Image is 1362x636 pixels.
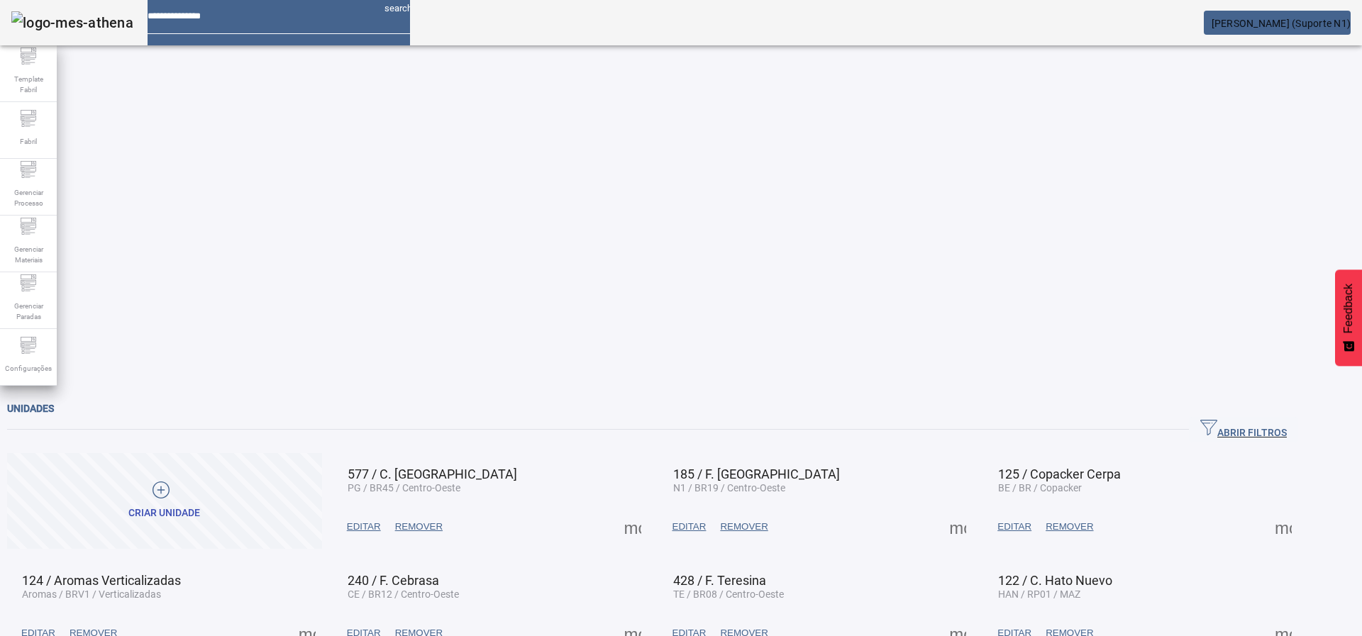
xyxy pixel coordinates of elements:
[673,573,766,588] span: 428 / F. Teresina
[620,514,646,540] button: Mais
[990,514,1039,540] button: EDITAR
[22,573,181,588] span: 124 / Aromas Verticalizadas
[7,69,50,99] span: Template Fabril
[11,11,133,34] img: logo-mes-athena
[673,467,840,481] span: 185 / F. [GEOGRAPHIC_DATA]
[22,588,161,600] span: Aromas / BRV1 / Verticalizadas
[997,520,1031,534] span: EDITAR
[1,359,56,378] span: Configurações
[7,240,50,269] span: Gerenciar Materiais
[1270,514,1296,540] button: Mais
[720,520,768,534] span: REMOVER
[1342,284,1355,333] span: Feedback
[7,453,322,549] button: Criar unidade
[1200,419,1287,440] span: ABRIR FILTROS
[665,514,714,540] button: EDITAR
[998,573,1112,588] span: 122 / C. Hato Nuevo
[1189,417,1298,442] button: ABRIR FILTROS
[945,514,970,540] button: Mais
[16,132,41,151] span: Fabril
[998,467,1121,481] span: 125 / Copacker Cerpa
[713,514,775,540] button: REMOVER
[672,520,707,534] span: EDITAR
[1335,269,1362,366] button: Feedback - Mostrar pesquisa
[673,482,785,493] span: N1 / BR19 / Centro-Oeste
[7,296,50,326] span: Gerenciar Paradas
[998,588,1080,600] span: HAN / RP01 / MAZ
[347,520,381,534] span: EDITAR
[388,514,450,540] button: REMOVER
[128,506,200,520] div: Criar unidade
[348,573,439,588] span: 240 / F. Cebrasa
[998,482,1082,493] span: BE / BR / Copacker
[7,183,50,213] span: Gerenciar Processo
[1046,520,1093,534] span: REMOVER
[7,403,54,414] span: Unidades
[395,520,443,534] span: REMOVER
[673,588,784,600] span: TE / BR08 / Centro-Oeste
[1212,18,1351,29] span: [PERSON_NAME] (Suporte N1)
[348,588,459,600] span: CE / BR12 / Centro-Oeste
[348,467,517,481] span: 577 / C. [GEOGRAPHIC_DATA]
[1039,514,1100,540] button: REMOVER
[340,514,388,540] button: EDITAR
[348,482,460,493] span: PG / BR45 / Centro-Oeste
